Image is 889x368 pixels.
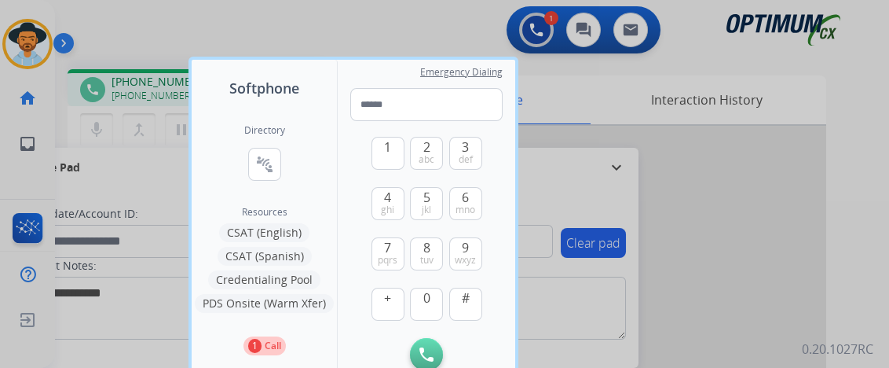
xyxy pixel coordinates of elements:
h2: Directory [244,124,285,137]
button: 3def [449,137,482,170]
button: 1Call [243,337,286,355]
button: 5jkl [410,187,443,220]
span: Resources [242,206,287,219]
span: + [384,289,391,307]
mat-icon: connect_without_contact [255,155,274,174]
span: 5 [423,188,430,207]
span: 6 [462,188,469,207]
button: 9wxyz [449,237,482,270]
span: mno [455,204,475,216]
button: CSAT (Spanish) [218,247,312,266]
span: Emergency Dialing [420,66,503,79]
button: + [371,288,404,321]
button: 1 [371,137,404,170]
span: pqrs [378,254,397,267]
span: 1 [384,138,391,156]
span: Softphone [229,77,299,99]
button: 6mno [449,187,482,220]
span: ghi [381,204,394,216]
button: PDS Onsite (Warm Xfer) [195,294,334,313]
p: 1 [248,339,262,353]
button: 7pqrs [371,237,404,270]
span: 7 [384,238,391,257]
span: 9 [462,238,469,257]
button: Credentialing Pool [208,270,320,289]
span: wxyz [455,254,476,267]
span: 2 [423,138,430,156]
span: 4 [384,188,391,207]
span: jkl [422,204,431,216]
img: call-button [419,348,434,362]
span: tuv [420,254,434,267]
span: 8 [423,238,430,257]
button: 2abc [410,137,443,170]
button: # [449,288,482,321]
p: 0.20.1027RC [802,340,873,359]
span: abc [419,153,434,166]
span: 0 [423,289,430,307]
button: CSAT (English) [219,223,309,242]
p: Call [265,339,281,353]
button: 8tuv [410,237,443,270]
button: 0 [410,288,443,321]
button: 4ghi [371,187,404,220]
span: def [459,153,473,166]
span: 3 [462,138,469,156]
span: # [462,289,470,307]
